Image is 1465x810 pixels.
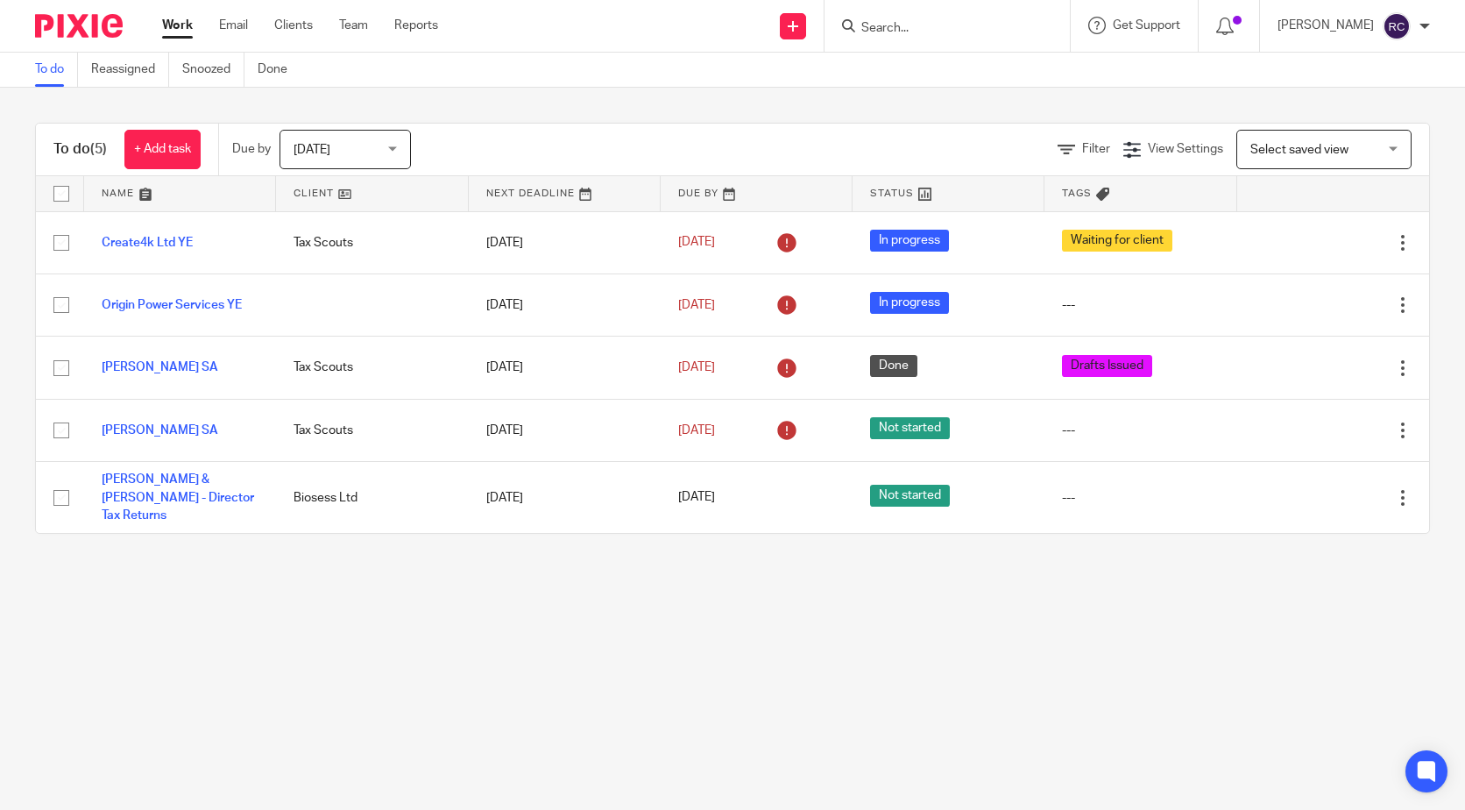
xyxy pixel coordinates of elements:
[678,299,715,311] span: [DATE]
[1062,188,1092,198] span: Tags
[35,53,78,87] a: To do
[1062,296,1219,314] div: ---
[1062,489,1219,507] div: ---
[469,337,661,399] td: [DATE]
[678,492,715,504] span: [DATE]
[1383,12,1411,40] img: svg%3E
[1113,19,1180,32] span: Get Support
[258,53,301,87] a: Done
[276,337,468,399] td: Tax Scouts
[1277,17,1374,34] p: [PERSON_NAME]
[1148,143,1223,155] span: View Settings
[870,485,950,507] span: Not started
[219,17,248,34] a: Email
[394,17,438,34] a: Reports
[102,361,218,373] a: [PERSON_NAME] SA
[678,424,715,437] span: [DATE]
[1062,355,1152,377] span: Drafts Issued
[1062,422,1219,439] div: ---
[274,17,313,34] a: Clients
[469,462,661,533] td: [DATE]
[469,211,661,274] td: [DATE]
[276,462,468,533] td: Biosess Ltd
[90,142,107,156] span: (5)
[102,424,218,437] a: [PERSON_NAME] SA
[276,211,468,274] td: Tax Scouts
[870,292,949,314] span: In progress
[91,53,169,87] a: Reassigned
[276,399,468,461] td: Tax Scouts
[860,21,1017,37] input: Search
[162,17,193,34] a: Work
[1250,144,1348,156] span: Select saved view
[102,299,242,311] a: Origin Power Services YE
[1062,230,1172,252] span: Waiting for client
[182,53,244,87] a: Snoozed
[1082,143,1110,155] span: Filter
[35,14,123,38] img: Pixie
[870,355,917,377] span: Done
[102,473,254,522] a: [PERSON_NAME] & [PERSON_NAME] - Director Tax Returns
[870,417,950,439] span: Not started
[53,140,107,159] h1: To do
[232,140,271,158] p: Due by
[294,144,330,156] span: [DATE]
[469,274,661,336] td: [DATE]
[124,130,201,169] a: + Add task
[102,237,193,249] a: Create4k Ltd YE
[339,17,368,34] a: Team
[469,399,661,461] td: [DATE]
[870,230,949,252] span: In progress
[678,237,715,249] span: [DATE]
[678,361,715,373] span: [DATE]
